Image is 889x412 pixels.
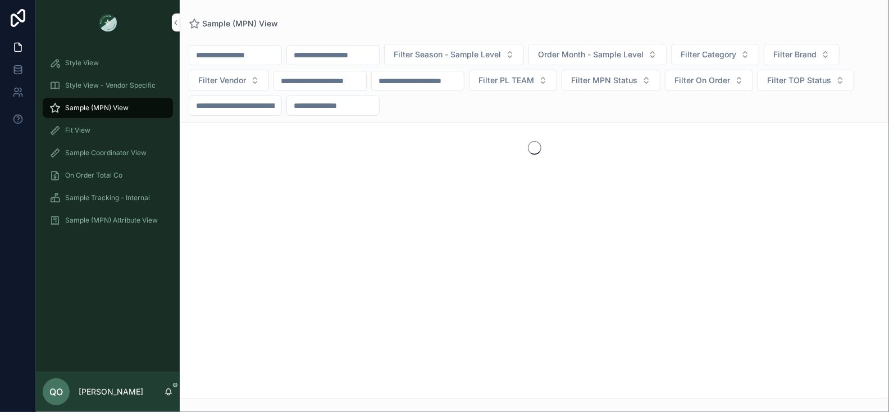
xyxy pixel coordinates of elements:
span: Order Month - Sample Level [538,49,644,60]
span: Sample (MPN) View [65,103,129,112]
p: [PERSON_NAME] [79,386,143,397]
span: Fit View [65,126,90,135]
span: Style View - Vendor Specific [65,81,156,90]
a: Sample Tracking - Internal [43,188,173,208]
span: Filter Brand [773,49,817,60]
a: Sample Coordinator View [43,143,173,163]
span: Style View [65,58,99,67]
button: Select Button [562,70,660,91]
span: Sample Tracking - Internal [65,193,150,202]
button: Select Button [384,44,524,65]
a: Sample (MPN) View [189,18,278,29]
button: Select Button [764,44,840,65]
a: Sample (MPN) Attribute View [43,210,173,230]
button: Select Button [671,44,759,65]
a: On Order Total Co [43,165,173,185]
span: Filter On Order [674,75,730,86]
span: Filter Season - Sample Level [394,49,501,60]
a: Fit View [43,120,173,141]
span: On Order Total Co [65,171,122,180]
span: Sample Coordinator View [65,148,147,157]
a: Style View [43,53,173,73]
span: Filter Category [681,49,736,60]
button: Select Button [469,70,557,91]
button: Select Button [189,70,269,91]
span: Filter TOP Status [767,75,831,86]
img: App logo [99,13,117,31]
button: Select Button [528,44,667,65]
button: Select Button [665,70,753,91]
span: Sample (MPN) Attribute View [65,216,158,225]
span: QO [49,385,63,399]
button: Select Button [758,70,854,91]
a: Style View - Vendor Specific [43,75,173,96]
a: Sample (MPN) View [43,98,173,118]
span: Filter MPN Status [571,75,637,86]
span: Sample (MPN) View [202,18,278,29]
span: Filter PL TEAM [478,75,534,86]
div: scrollable content [36,45,180,245]
span: Filter Vendor [198,75,246,86]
